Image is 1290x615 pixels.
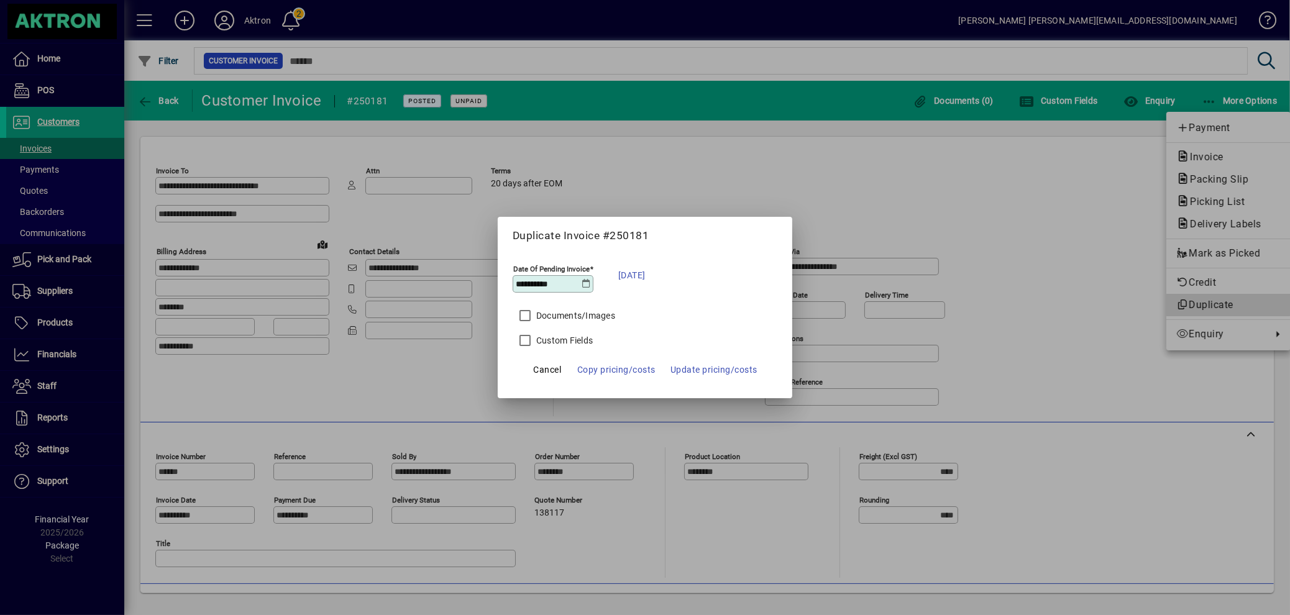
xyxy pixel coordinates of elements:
[534,362,562,377] span: Cancel
[612,260,652,291] button: [DATE]
[528,358,567,381] button: Cancel
[577,362,656,377] span: Copy pricing/costs
[534,334,593,347] label: Custom Fields
[670,362,757,377] span: Update pricing/costs
[534,309,615,322] label: Documents/Images
[618,268,646,283] span: [DATE]
[513,265,590,273] mat-label: Date Of Pending Invoice
[513,229,777,242] h5: Duplicate Invoice #250181
[572,358,661,381] button: Copy pricing/costs
[666,358,762,381] button: Update pricing/costs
